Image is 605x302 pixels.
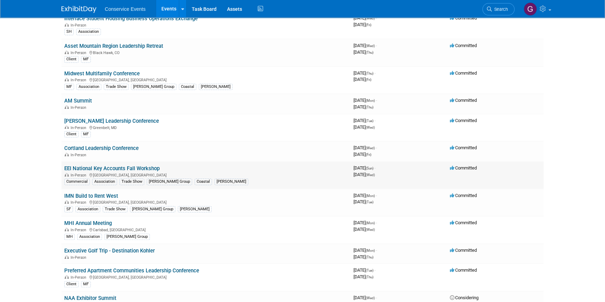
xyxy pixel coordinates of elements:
[64,248,155,254] a: Executive Golf Trip - Destination Kohler
[75,206,100,212] div: Association
[366,275,373,279] span: (Thu)
[64,165,160,172] a: EEI National Key Accounts Fall Workshop
[353,193,377,198] span: [DATE]
[130,206,175,212] div: [PERSON_NAME] Group
[81,281,91,287] div: MF
[64,56,79,62] div: Client
[64,193,118,199] a: IMN Build to Rent West
[450,267,477,273] span: Committed
[64,43,163,49] a: Asset Mountain Region Leadership Retreat
[64,15,198,22] a: Interface Student Housing Business Operations Exchange
[353,43,377,48] span: [DATE]
[353,248,377,253] span: [DATE]
[131,84,176,90] div: [PERSON_NAME] Group
[64,131,79,137] div: Client
[450,43,477,48] span: Committed
[353,274,373,279] span: [DATE]
[64,206,73,212] div: SF
[366,51,373,54] span: (Thu)
[65,275,69,279] img: In-Person Event
[353,254,373,259] span: [DATE]
[71,78,88,82] span: In-Person
[104,84,129,90] div: Trade Show
[376,248,377,253] span: -
[366,255,373,259] span: (Thu)
[76,29,101,35] div: Association
[366,153,371,157] span: (Fri)
[64,274,348,280] div: [GEOGRAPHIC_DATA], [GEOGRAPHIC_DATA]
[71,255,88,260] span: In-Person
[64,50,348,55] div: Black Hawk, CO
[366,166,373,170] span: (Sun)
[71,200,88,205] span: In-Person
[353,50,373,55] span: [DATE]
[353,227,375,232] span: [DATE]
[450,118,477,123] span: Committed
[64,84,74,90] div: MF
[353,124,375,130] span: [DATE]
[492,7,508,12] span: Search
[366,269,373,272] span: (Tue)
[64,29,74,35] div: SH
[81,56,91,62] div: MF
[81,131,91,137] div: MF
[450,15,477,21] span: Committed
[104,234,150,240] div: [PERSON_NAME] Group
[199,84,233,90] div: [PERSON_NAME]
[482,3,515,15] a: Search
[71,275,88,280] span: In-Person
[376,145,377,150] span: -
[353,104,373,110] span: [DATE]
[524,2,537,16] img: Gayle Reese
[450,70,477,76] span: Committed
[374,267,376,273] span: -
[178,206,212,212] div: [PERSON_NAME]
[353,267,376,273] span: [DATE]
[366,16,375,20] span: (Wed)
[64,172,348,178] div: [GEOGRAPHIC_DATA], [GEOGRAPHIC_DATA]
[366,44,375,48] span: (Wed)
[64,234,75,240] div: MH
[65,126,69,129] img: In-Person Event
[64,77,348,82] div: [GEOGRAPHIC_DATA], [GEOGRAPHIC_DATA]
[65,51,69,54] img: In-Person Event
[374,70,376,76] span: -
[64,98,92,104] a: AM Summit
[376,220,377,225] span: -
[353,77,371,82] span: [DATE]
[366,119,373,123] span: (Tue)
[64,124,348,130] div: Greenbelt, MD
[376,193,377,198] span: -
[71,23,88,28] span: In-Person
[450,193,477,198] span: Committed
[64,179,90,185] div: Commercial
[105,6,146,12] span: Conservice Events
[374,165,376,171] span: -
[195,179,212,185] div: Coastal
[376,98,377,103] span: -
[65,23,69,27] img: In-Person Event
[374,118,376,123] span: -
[64,227,348,232] div: Carlsbad, [GEOGRAPHIC_DATA]
[353,220,377,225] span: [DATE]
[366,23,371,27] span: (Fri)
[76,84,101,90] div: Association
[450,98,477,103] span: Committed
[65,173,69,176] img: In-Person Event
[376,43,377,48] span: -
[64,199,348,205] div: [GEOGRAPHIC_DATA], [GEOGRAPHIC_DATA]
[366,146,375,150] span: (Wed)
[64,118,159,124] a: [PERSON_NAME] Leadership Conference
[64,220,112,226] a: MHI Annual Meeting
[366,296,375,300] span: (Wed)
[77,234,102,240] div: Association
[147,179,192,185] div: [PERSON_NAME] Group
[71,228,88,232] span: In-Person
[353,70,376,76] span: [DATE]
[376,15,377,21] span: -
[65,255,69,259] img: In-Person Event
[366,78,371,82] span: (Fri)
[64,281,79,287] div: Client
[366,249,375,252] span: (Mon)
[65,105,69,109] img: In-Person Event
